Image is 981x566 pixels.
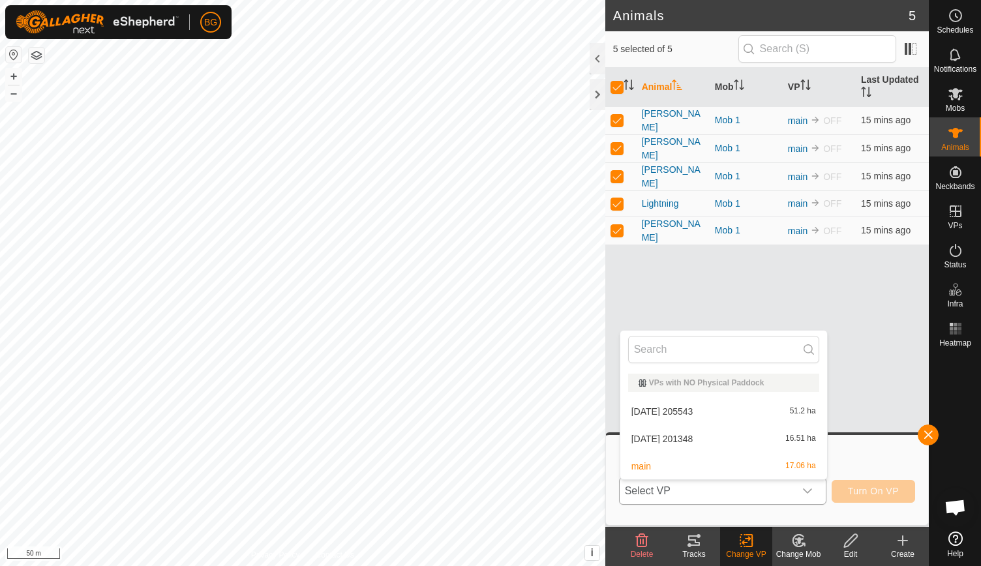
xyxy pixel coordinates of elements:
a: Help [929,526,981,563]
div: Mob 1 [715,113,777,127]
a: main [788,143,807,154]
li: 2025-08-26 205543 [620,398,827,424]
ul: Option List [620,368,827,479]
a: Privacy Policy [251,549,300,561]
span: 16.51 ha [785,434,816,443]
span: 6 Oct 2025, 7:37 pm [861,171,911,181]
span: VPs [948,222,962,230]
th: Last Updated [856,68,929,107]
p-sorticon: Activate to sort [861,89,871,99]
div: Mob 1 [715,197,777,211]
th: Mob [710,68,783,107]
span: 5 selected of 5 [613,42,738,56]
div: Tracks [668,548,720,560]
span: Neckbands [935,183,974,190]
h2: Animals [613,8,909,23]
span: BG [204,16,217,29]
span: OFF [823,198,841,209]
div: Edit [824,548,877,560]
span: Lightning [642,197,679,211]
div: Open chat [936,488,975,527]
span: 51.2 ha [790,407,816,416]
img: to [810,115,821,125]
p-sorticon: Activate to sort [624,82,634,92]
span: [DATE] 201348 [631,434,693,443]
span: Help [947,550,963,558]
span: [PERSON_NAME] [642,217,704,245]
div: Change Mob [772,548,824,560]
a: main [788,226,807,236]
a: main [788,198,807,209]
span: 6 Oct 2025, 7:37 pm [861,143,911,153]
th: VP [783,68,856,107]
p-sorticon: Activate to sort [672,82,682,92]
div: Create [877,548,929,560]
span: OFF [823,143,841,154]
li: main [620,453,827,479]
div: Mob 1 [715,224,777,237]
span: Schedules [937,26,973,34]
span: 5 [909,6,916,25]
div: VPs with NO Physical Paddock [639,379,809,387]
a: Contact Us [316,549,354,561]
th: Animal [637,68,710,107]
span: Status [944,261,966,269]
img: to [810,171,821,181]
span: [PERSON_NAME] [642,135,704,162]
span: i [590,547,593,558]
img: to [810,143,821,153]
div: dropdown trigger [794,478,821,504]
input: Search [628,336,819,363]
span: OFF [823,115,841,126]
img: to [810,198,821,208]
button: Map Layers [29,48,44,63]
span: OFF [823,226,841,236]
div: Mob 1 [715,141,777,155]
button: Reset Map [6,47,22,63]
span: Infra [947,300,963,308]
span: [PERSON_NAME] [642,107,704,134]
input: Search (S) [738,35,896,63]
span: Heatmap [939,339,971,347]
span: 6 Oct 2025, 7:37 pm [861,115,911,125]
p-sorticon: Activate to sort [734,82,744,92]
span: Mobs [946,104,965,112]
span: 6 Oct 2025, 7:37 pm [861,225,911,235]
button: + [6,68,22,84]
div: Mob 1 [715,170,777,183]
img: to [810,225,821,235]
button: – [6,85,22,101]
img: Gallagher Logo [16,10,179,34]
a: main [788,115,807,126]
span: Turn On VP [848,486,899,496]
p-sorticon: Activate to sort [800,82,811,92]
button: i [585,546,599,560]
span: Notifications [934,65,976,73]
span: OFF [823,171,841,182]
div: Change VP [720,548,772,560]
span: Select VP [620,478,794,504]
span: Animals [941,143,969,151]
span: [DATE] 205543 [631,407,693,416]
span: main [631,462,651,471]
li: 2025-08-27 201348 [620,426,827,452]
span: [PERSON_NAME] [642,163,704,190]
a: main [788,171,807,182]
span: 17.06 ha [785,462,816,471]
button: Turn On VP [832,480,915,503]
span: Delete [631,550,654,559]
span: 6 Oct 2025, 7:37 pm [861,198,911,209]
